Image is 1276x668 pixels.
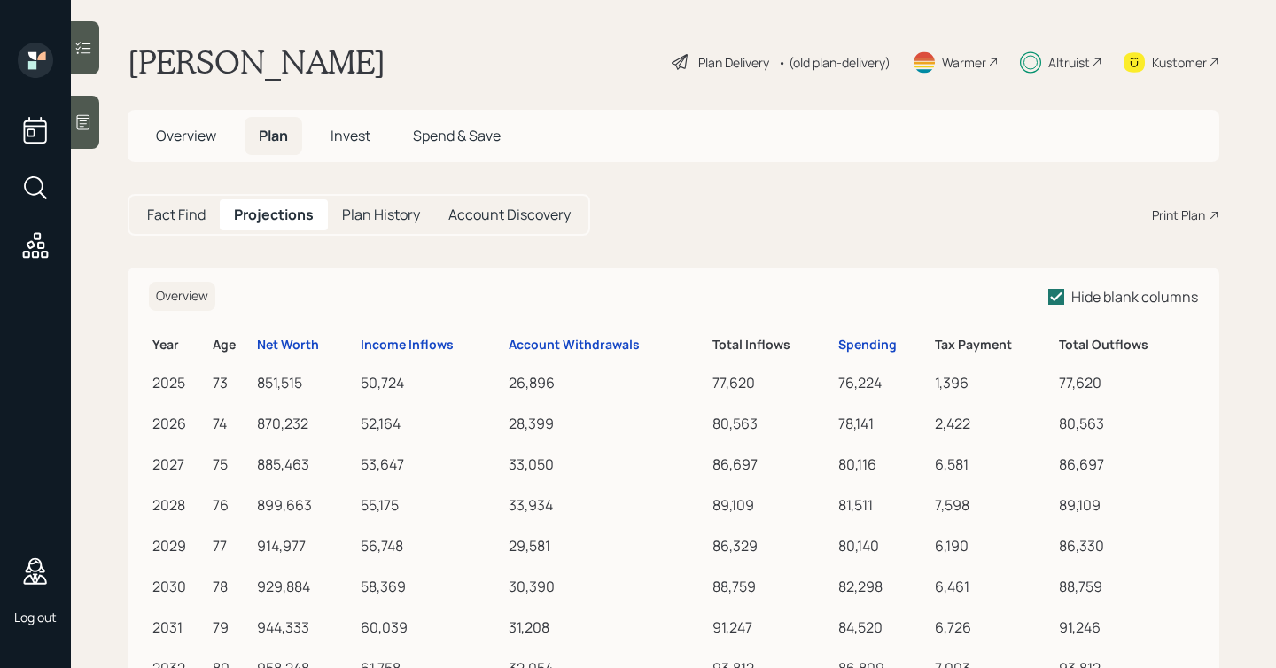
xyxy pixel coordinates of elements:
[257,413,354,434] div: 870,232
[1059,454,1194,475] div: 86,697
[1059,372,1194,393] div: 77,620
[1048,53,1090,72] div: Altruist
[213,576,250,597] div: 78
[213,372,250,393] div: 73
[413,126,501,145] span: Spend & Save
[1059,617,1194,638] div: 91,246
[712,535,831,556] div: 86,329
[257,617,354,638] div: 944,333
[342,206,420,223] h5: Plan History
[838,454,928,475] div: 80,116
[156,287,208,304] span: Overview
[259,126,288,145] span: Plan
[942,53,986,72] div: Warmer
[257,454,354,475] div: 885,463
[257,535,354,556] div: 914,977
[152,576,206,597] div: 2030
[213,413,250,434] div: 74
[712,372,831,393] div: 77,620
[509,413,705,434] div: 28,399
[213,617,250,638] div: 79
[361,413,502,434] div: 52,164
[712,494,831,516] div: 89,109
[361,535,502,556] div: 56,748
[152,494,206,516] div: 2028
[509,338,640,353] div: Account Withdrawals
[509,372,705,393] div: 26,896
[838,338,897,353] div: Spending
[128,43,385,82] h1: [PERSON_NAME]
[257,338,319,353] div: Net Worth
[509,454,705,475] div: 33,050
[712,454,831,475] div: 86,697
[1059,338,1194,353] h6: Total Outflows
[509,535,705,556] div: 29,581
[361,494,502,516] div: 55,175
[935,372,1052,393] div: 1,396
[213,535,250,556] div: 77
[712,617,831,638] div: 91,247
[838,535,928,556] div: 80,140
[331,126,370,145] span: Invest
[147,206,206,223] h5: Fact Find
[1059,576,1194,597] div: 88,759
[152,454,206,475] div: 2027
[509,617,705,638] div: 31,208
[509,494,705,516] div: 33,934
[838,576,928,597] div: 82,298
[935,338,1052,353] h6: Tax Payment
[152,338,206,353] h6: Year
[935,535,1052,556] div: 6,190
[712,576,831,597] div: 88,759
[712,413,831,434] div: 80,563
[935,413,1052,434] div: 2,422
[509,576,705,597] div: 30,390
[1059,413,1194,434] div: 80,563
[361,576,502,597] div: 58,369
[257,372,354,393] div: 851,515
[935,576,1052,597] div: 6,461
[1059,535,1194,556] div: 86,330
[1059,494,1194,516] div: 89,109
[778,53,891,72] div: • (old plan-delivery)
[1048,287,1198,307] label: Hide blank columns
[448,206,571,223] h5: Account Discovery
[361,338,454,353] div: Income Inflows
[361,617,502,638] div: 60,039
[152,413,206,434] div: 2026
[152,535,206,556] div: 2029
[712,338,831,353] h6: Total Inflows
[1152,206,1205,224] div: Print Plan
[838,372,928,393] div: 76,224
[152,372,206,393] div: 2025
[156,126,216,145] span: Overview
[1152,53,1207,72] div: Kustomer
[698,53,769,72] div: Plan Delivery
[257,576,354,597] div: 929,884
[935,617,1052,638] div: 6,726
[213,338,250,353] h6: Age
[361,372,502,393] div: 50,724
[935,454,1052,475] div: 6,581
[14,609,57,625] div: Log out
[152,617,206,638] div: 2031
[257,494,354,516] div: 899,663
[234,206,314,223] h5: Projections
[838,494,928,516] div: 81,511
[838,413,928,434] div: 78,141
[213,494,250,516] div: 76
[213,454,250,475] div: 75
[361,454,502,475] div: 53,647
[838,617,928,638] div: 84,520
[935,494,1052,516] div: 7,598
